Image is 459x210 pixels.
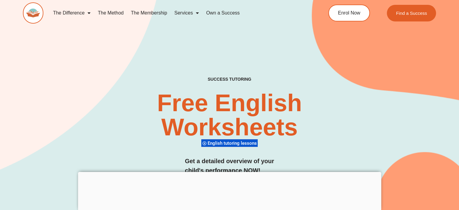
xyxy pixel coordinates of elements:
div: English tutoring lessons [201,139,258,147]
nav: Menu [49,6,305,20]
h2: Free English Worksheets​ [93,91,366,139]
a: The Method [94,6,127,20]
iframe: Advertisement [78,172,381,209]
a: The Difference [49,6,94,20]
a: Services [171,6,202,20]
h4: SUCCESS TUTORING​ [168,77,291,82]
span: English tutoring lessons [208,141,259,146]
a: Own a Success [202,6,243,20]
span: Find a Success [396,11,427,15]
a: Find a Success [387,5,436,21]
span: Enrol Now [338,11,360,15]
h3: Get a detailed overview of your child's performance NOW! [185,157,274,175]
a: Enrol Now [328,5,370,21]
a: The Membership [127,6,171,20]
